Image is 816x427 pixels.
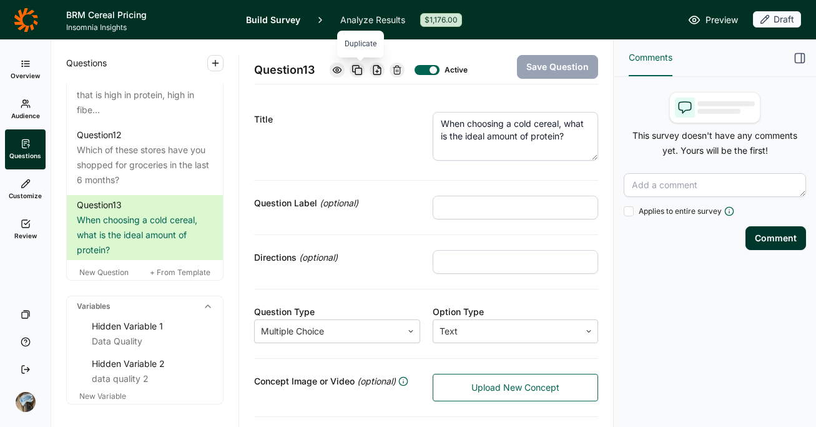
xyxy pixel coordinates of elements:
div: Draft [753,11,801,28]
div: Hidden Variable 1 [92,319,213,334]
textarea: When choosing a cold cereal, what is the ideal amount of protein? [433,112,599,161]
p: This survey doesn't have any comments yet. Yours will be the first! [624,128,806,158]
div: Question 13 [77,198,122,213]
a: Audience [5,89,46,129]
div: Hidden Variable 2 [92,356,213,371]
button: Comments [629,40,672,76]
div: Question Label [254,196,420,211]
h1: BRM Cereal Pricing [66,8,231,23]
span: New Variable [79,391,126,401]
a: Review [5,209,46,249]
div: data quality 2 [92,371,213,386]
div: Which of these stores have you shopped for groceries in the last 6 months? [77,143,213,188]
a: Question12Which of these stores have you shopped for groceries in the last 6 months? [67,125,223,190]
span: Audience [11,111,40,120]
span: (optional) [357,374,396,389]
span: Comments [629,50,672,65]
span: Preview [705,13,738,28]
div: When choosing a cold cereal, what is the ideal amount of protein? [77,213,213,258]
a: Questions [5,129,46,169]
div: Concept Image or Video [254,374,420,389]
button: Draft [753,11,801,29]
div: Directions [254,250,420,265]
span: Review [14,231,37,240]
a: Overview [5,49,46,89]
a: Question13When choosing a cold cereal, what is the ideal amount of protein? [67,195,223,260]
img: ocn8z7iqvmiiaveqkfqd.png [16,392,36,412]
div: Duplicate [337,31,384,58]
div: Title [254,112,420,127]
span: Overview [11,71,40,80]
div: Which of these names make you most excited about a cold cereal that is high in protein, high in f... [77,58,213,118]
span: + From Template [150,268,210,277]
a: Preview [688,13,738,28]
span: Question 13 [254,61,315,79]
span: Customize [9,191,42,200]
span: Applies to entire survey [639,206,722,216]
div: Delete [390,63,405,78]
span: (optional) [299,250,338,265]
div: Question Type [254,304,420,319]
div: Option Type [433,304,599,319]
span: Upload New Concept [471,381,559,394]
span: (optional) [320,196,358,211]
span: Questions [9,151,41,160]
button: Save Question [517,55,598,79]
div: $1,176.00 [420,13,462,27]
button: Comment [745,226,806,250]
a: Customize [5,169,46,209]
div: Question 12 [77,128,122,143]
span: Questions [66,56,107,71]
div: Variables [67,296,223,316]
div: Active [445,65,465,75]
div: Data Quality [92,334,213,349]
span: Insomnia Insights [66,23,231,33]
span: New Question [79,268,129,277]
